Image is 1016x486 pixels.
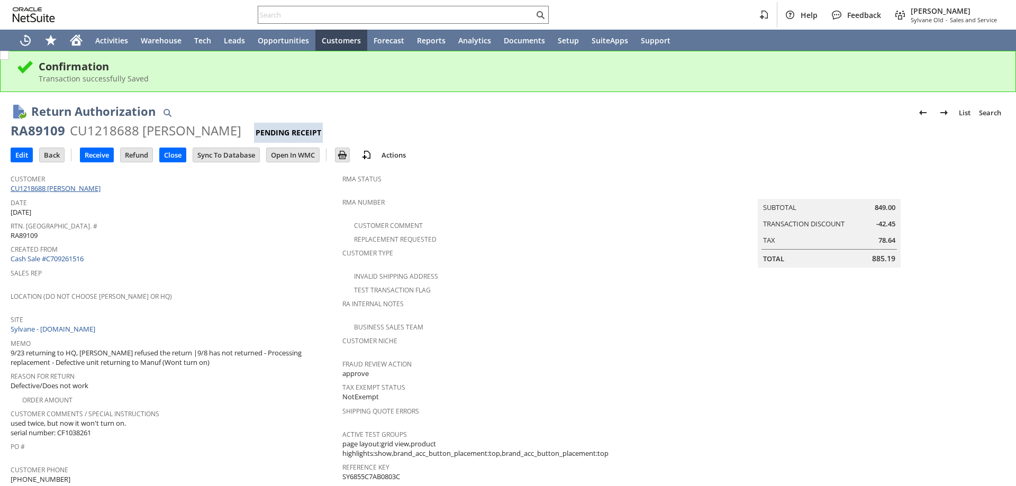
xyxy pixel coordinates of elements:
a: Sylvane - [DOMAIN_NAME] [11,324,98,334]
img: Print [336,149,349,161]
div: Pending Receipt [254,123,323,143]
span: 885.19 [872,253,895,264]
input: Receive [80,148,113,162]
a: Customer [11,175,45,184]
input: Search [258,8,534,21]
span: [DATE] [11,207,31,217]
span: 78.64 [878,235,895,245]
a: Reason For Return [11,372,75,381]
a: Leads [217,30,251,51]
span: SuiteApps [592,35,628,45]
span: Feedback [847,10,881,20]
div: CU1218688 [PERSON_NAME] [70,122,241,139]
a: Tech [188,30,217,51]
input: Sync To Database [193,148,259,162]
span: Defective/Does not work [11,381,88,391]
div: RA89109 [11,122,65,139]
a: Support [634,30,677,51]
a: Active Test Groups [342,430,407,439]
img: Quick Find [161,106,174,119]
a: Reference Key [342,463,389,472]
div: Transaction successfully Saved [39,74,1000,84]
img: Next [938,106,950,119]
span: Analytics [458,35,491,45]
a: Memo [11,339,31,348]
a: Business Sales Team [354,323,423,332]
span: page layout:grid view,product highlights:show,brand_acc_button_placement:top,brand_acc_button_pla... [342,439,669,459]
span: RA89109 [11,231,38,241]
a: RMA Number [342,198,385,207]
span: - [946,16,948,24]
a: Date [11,198,27,207]
a: Sales Rep [11,269,42,278]
a: RMA Status [342,175,382,184]
span: Tech [194,35,211,45]
a: Opportunities [251,30,315,51]
a: PO # [11,442,25,451]
a: List [955,104,975,121]
span: Leads [224,35,245,45]
span: [PERSON_NAME] [911,6,997,16]
div: Shortcuts [38,30,63,51]
caption: Summary [758,182,901,199]
a: Analytics [452,30,497,51]
a: Warehouse [134,30,188,51]
svg: Shortcuts [44,34,57,47]
span: Sylvane Old [911,16,944,24]
span: Reports [417,35,446,45]
a: Forecast [367,30,411,51]
a: Replacement Requested [354,235,437,244]
a: Actions [377,150,410,160]
a: Customers [315,30,367,51]
a: Fraud Review Action [342,360,412,369]
svg: Search [534,8,547,21]
a: CU1218688 [PERSON_NAME] [11,184,103,193]
a: Customer Comments / Special Instructions [11,409,159,418]
span: -42.45 [876,219,895,229]
span: Activities [95,35,128,45]
svg: Recent Records [19,34,32,47]
a: Subtotal [763,203,796,212]
span: Documents [504,35,545,45]
a: Customer Phone [11,465,68,474]
span: Help [801,10,818,20]
a: Test Transaction Flag [354,286,431,295]
a: Site [11,315,23,324]
a: Home [63,30,89,51]
a: Activities [89,30,134,51]
img: Previous [917,106,929,119]
a: Created From [11,245,58,254]
span: Forecast [374,35,404,45]
input: Back [40,148,64,162]
input: Refund [121,148,152,162]
input: Close [160,148,186,162]
span: Setup [558,35,579,45]
a: Tax Exempt Status [342,383,405,392]
span: 9/23 returning to HQ, [PERSON_NAME] refused the return |9/8 has not returned - Processing replace... [11,348,337,368]
a: Transaction Discount [763,219,845,228]
a: SuiteApps [585,30,634,51]
span: Warehouse [141,35,182,45]
a: Setup [551,30,585,51]
div: Confirmation [39,59,1000,74]
input: Print [335,148,349,162]
span: Customers [322,35,361,45]
a: Customer Comment [354,221,423,230]
a: Tax [763,235,775,245]
a: Shipping Quote Errors [342,407,419,416]
a: Reports [411,30,452,51]
span: SY6855C7AB0803C [342,472,400,482]
span: used twice, but now it won't turn on. serial number: CF1038261 [11,418,126,438]
a: Recent Records [13,30,38,51]
span: Opportunities [258,35,309,45]
svg: Home [70,34,83,47]
span: [PHONE_NUMBER] [11,474,70,484]
a: Cash Sale #C709261516 [11,254,84,263]
input: Open In WMC [267,148,319,162]
a: Rtn. [GEOGRAPHIC_DATA]. # [11,222,97,231]
a: Search [975,104,1005,121]
span: approve [342,369,369,379]
a: Order Amount [22,396,72,405]
img: add-record.svg [360,149,373,161]
span: NotExempt [342,392,379,402]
